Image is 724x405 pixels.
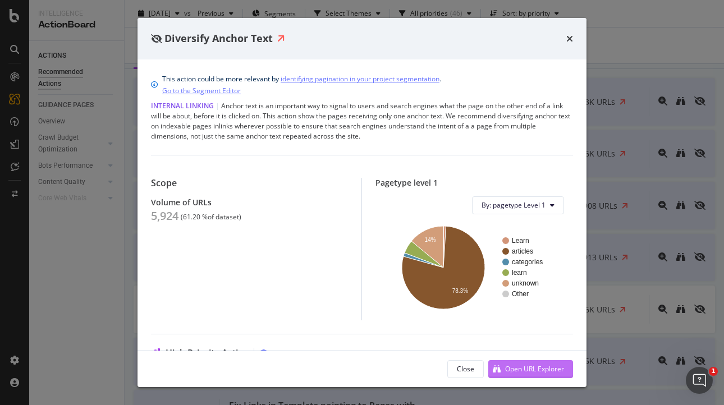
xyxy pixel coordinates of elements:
iframe: Intercom live chat [686,367,713,394]
div: Open URL Explorer [505,364,564,374]
a: Learn More [259,348,314,358]
text: Other [512,290,529,298]
span: Diversify Anchor Text [164,31,273,45]
div: Scope [151,178,348,188]
text: categories [512,258,543,266]
text: 78.3% [452,288,468,294]
a: identifying pagination in your project segmentation [281,73,439,85]
button: Close [447,360,484,378]
span: | [216,101,219,111]
span: Internal Linking [151,101,214,111]
div: Anchor text is an important way to signal to users and search engines what the page on the other ... [151,101,573,141]
div: Pagetype level 1 [375,178,573,187]
svg: A chart. [384,223,564,311]
text: learn [512,269,527,277]
div: 5,924 [151,209,178,223]
text: unknown [512,279,539,287]
div: Close [457,364,474,374]
span: High Priority Action [166,348,249,358]
span: 1 [709,367,718,376]
button: By: pagetype Level 1 [472,196,564,214]
span: By: pagetype Level 1 [482,200,546,210]
text: 14% [425,237,436,243]
text: articles [512,247,533,255]
text: Learn [512,237,529,245]
div: modal [138,18,586,387]
div: times [566,31,573,46]
div: eye-slash [151,34,162,43]
a: Go to the Segment Editor [162,85,241,96]
button: Open URL Explorer [488,360,573,378]
div: Volume of URLs [151,197,348,207]
div: This action could be more relevant by . [162,73,441,96]
div: ( 61.20 % of dataset ) [181,213,241,221]
div: Learn More [271,348,314,358]
div: info banner [151,73,573,96]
